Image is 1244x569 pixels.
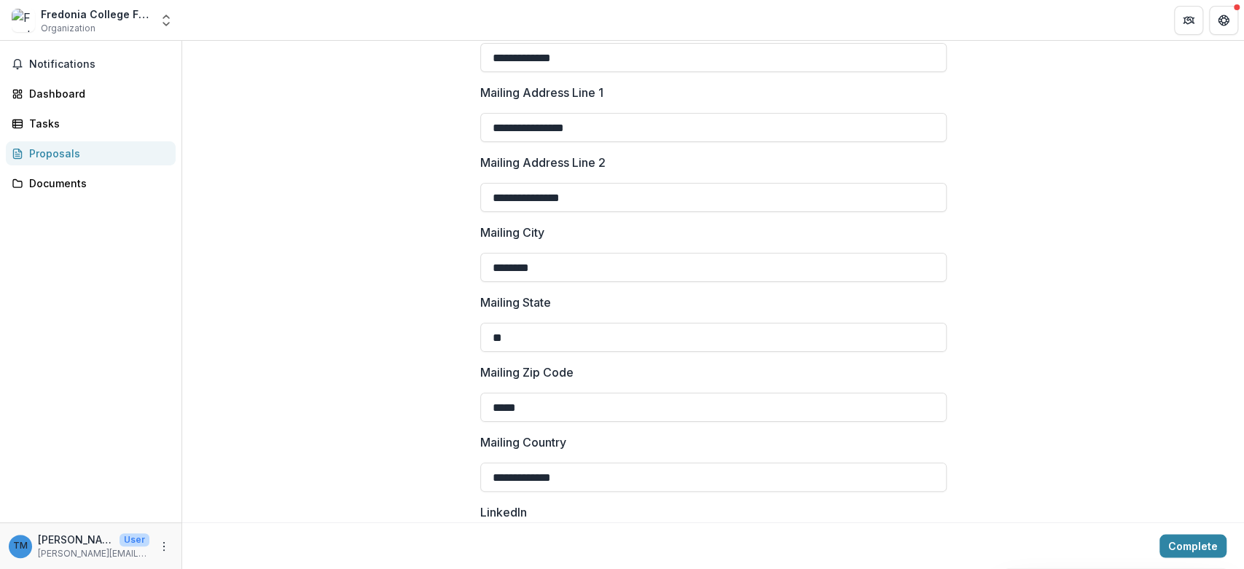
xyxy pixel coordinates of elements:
[29,146,164,161] div: Proposals
[6,111,176,136] a: Tasks
[120,533,149,546] p: User
[480,294,551,311] p: Mailing State
[155,538,173,555] button: More
[480,364,574,381] p: Mailing Zip Code
[12,9,35,32] img: Fredonia College Foundation of the State University of New York, Inc.
[41,22,95,35] span: Organization
[1159,534,1227,557] button: Complete
[156,6,176,35] button: Open entity switcher
[13,541,28,551] div: Tim Murphy
[6,141,176,165] a: Proposals
[6,171,176,195] a: Documents
[1209,6,1238,35] button: Get Help
[480,224,544,241] p: Mailing City
[29,116,164,131] div: Tasks
[38,532,114,547] p: [PERSON_NAME]
[480,503,527,521] p: LinkedIn
[29,176,164,191] div: Documents
[41,7,150,22] div: Fredonia College Foundation of the [GEOGRAPHIC_DATA][US_STATE], Inc.
[480,154,606,171] p: Mailing Address Line 2
[38,547,149,560] p: [PERSON_NAME][EMAIL_ADDRESS][PERSON_NAME][DOMAIN_NAME]
[6,52,176,76] button: Notifications
[29,58,170,71] span: Notifications
[6,82,176,106] a: Dashboard
[29,86,164,101] div: Dashboard
[1174,6,1203,35] button: Partners
[480,84,603,101] p: Mailing Address Line 1
[480,433,566,451] p: Mailing Country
